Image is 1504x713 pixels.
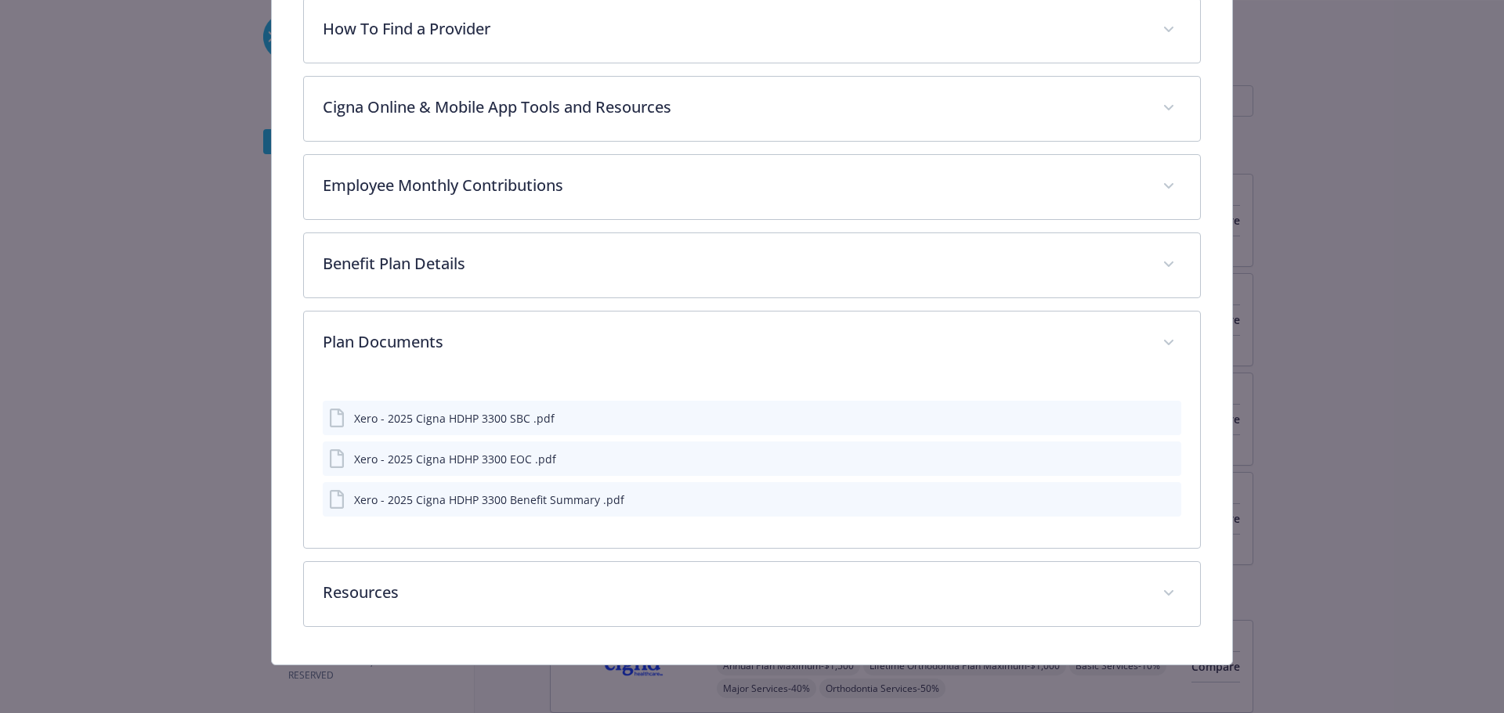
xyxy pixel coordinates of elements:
button: preview file [1158,410,1175,427]
div: Benefit Plan Details [304,233,1201,297]
button: preview file [1161,492,1175,508]
div: Plan Documents [304,311,1201,376]
p: Plan Documents [323,330,1144,354]
p: How To Find a Provider [323,17,1144,41]
div: Xero - 2025 Cigna HDHP 3300 Benefit Summary .pdf [354,492,624,508]
div: Resources [304,562,1201,626]
button: download file [1133,410,1145,427]
p: Cigna Online & Mobile App Tools and Resources [323,95,1144,119]
p: Employee Monthly Contributions [323,174,1144,197]
p: Benefit Plan Details [323,252,1144,275]
div: Cigna Online & Mobile App Tools and Resources [304,77,1201,141]
div: Employee Monthly Contributions [304,155,1201,219]
p: Resources [323,581,1144,604]
div: Xero - 2025 Cigna HDHP 3300 EOC .pdf [354,451,556,467]
div: Plan Documents [304,376,1201,548]
button: download file [1136,451,1148,467]
button: preview file [1161,451,1175,467]
div: Xero - 2025 Cigna HDHP 3300 SBC .pdf [354,410,555,427]
button: download file [1136,492,1148,508]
